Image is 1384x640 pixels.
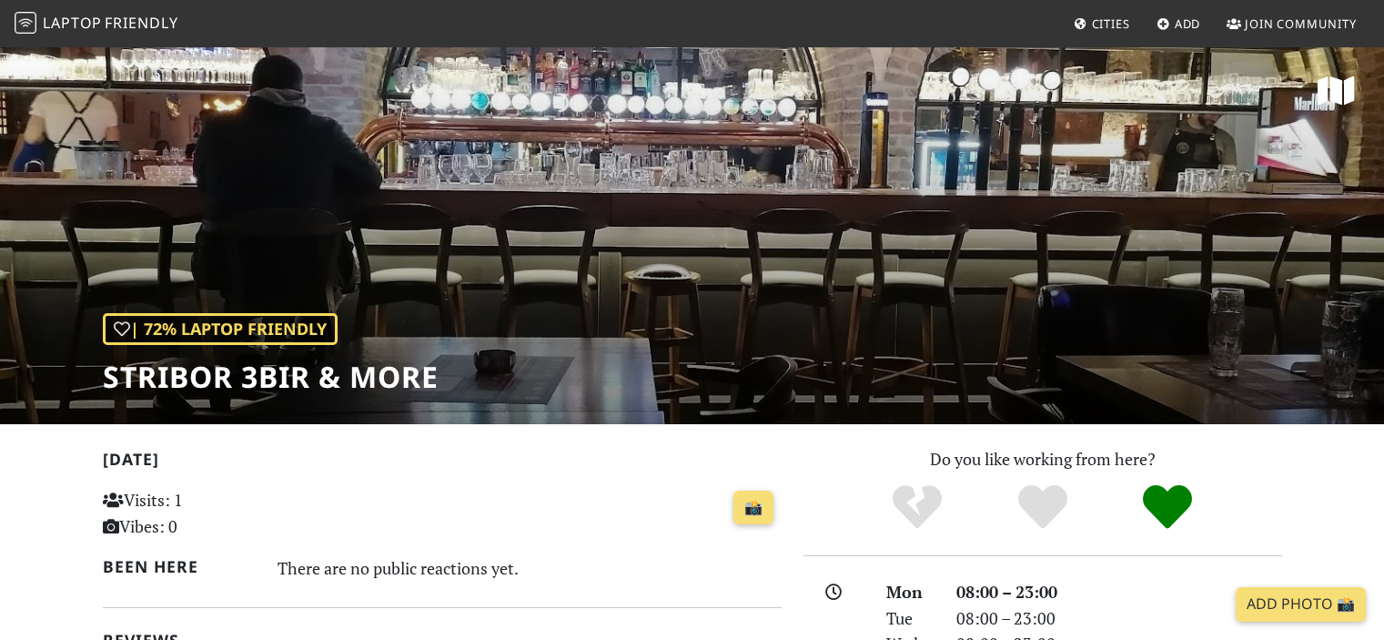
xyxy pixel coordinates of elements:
[103,487,315,540] p: Visits: 1 Vibes: 0
[1236,587,1366,622] a: Add Photo 📸
[278,554,782,583] div: There are no public reactions yet.
[854,483,980,533] div: No
[1175,15,1201,32] span: Add
[15,12,36,34] img: LaptopFriendly
[945,605,1293,632] div: 08:00 – 23:00
[1105,483,1230,533] div: Definitely!
[103,313,338,345] div: | 72% Laptop Friendly
[733,491,773,525] a: 📸
[1245,15,1357,32] span: Join Community
[105,13,177,33] span: Friendly
[103,360,439,394] h1: Stribor 3bir & More
[803,446,1282,472] p: Do you like working from here?
[15,8,178,40] a: LaptopFriendly LaptopFriendly
[875,579,945,605] div: Mon
[1219,7,1364,40] a: Join Community
[103,450,782,476] h2: [DATE]
[1066,7,1137,40] a: Cities
[875,605,945,632] div: Tue
[1149,7,1208,40] a: Add
[103,557,257,576] h2: Been here
[945,579,1293,605] div: 08:00 – 23:00
[1092,15,1130,32] span: Cities
[43,13,102,33] span: Laptop
[980,483,1106,533] div: Yes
